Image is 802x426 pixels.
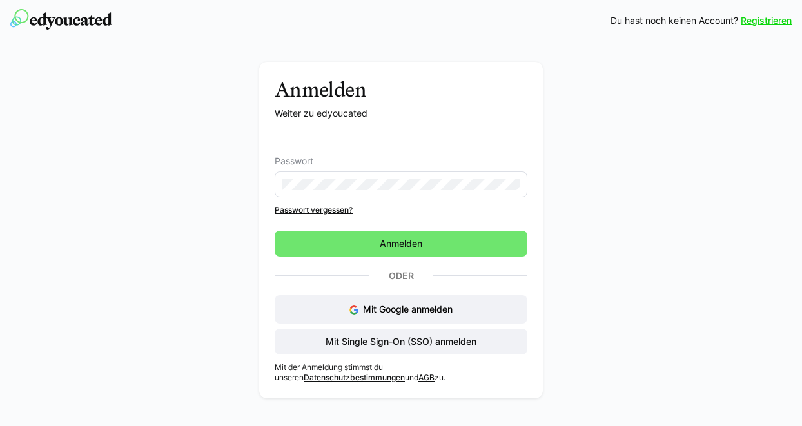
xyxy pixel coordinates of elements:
[275,362,527,383] p: Mit der Anmeldung stimmst du unseren und zu.
[275,156,313,166] span: Passwort
[369,267,433,285] p: Oder
[418,373,435,382] a: AGB
[363,304,453,315] span: Mit Google anmelden
[10,9,112,30] img: edyoucated
[275,329,527,354] button: Mit Single Sign-On (SSO) anmelden
[275,205,527,215] a: Passwort vergessen?
[275,231,527,257] button: Anmelden
[275,295,527,324] button: Mit Google anmelden
[304,373,405,382] a: Datenschutzbestimmungen
[378,237,424,250] span: Anmelden
[741,14,792,27] a: Registrieren
[611,14,738,27] span: Du hast noch keinen Account?
[275,107,527,120] p: Weiter zu edyoucated
[275,77,527,102] h3: Anmelden
[324,335,478,348] span: Mit Single Sign-On (SSO) anmelden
